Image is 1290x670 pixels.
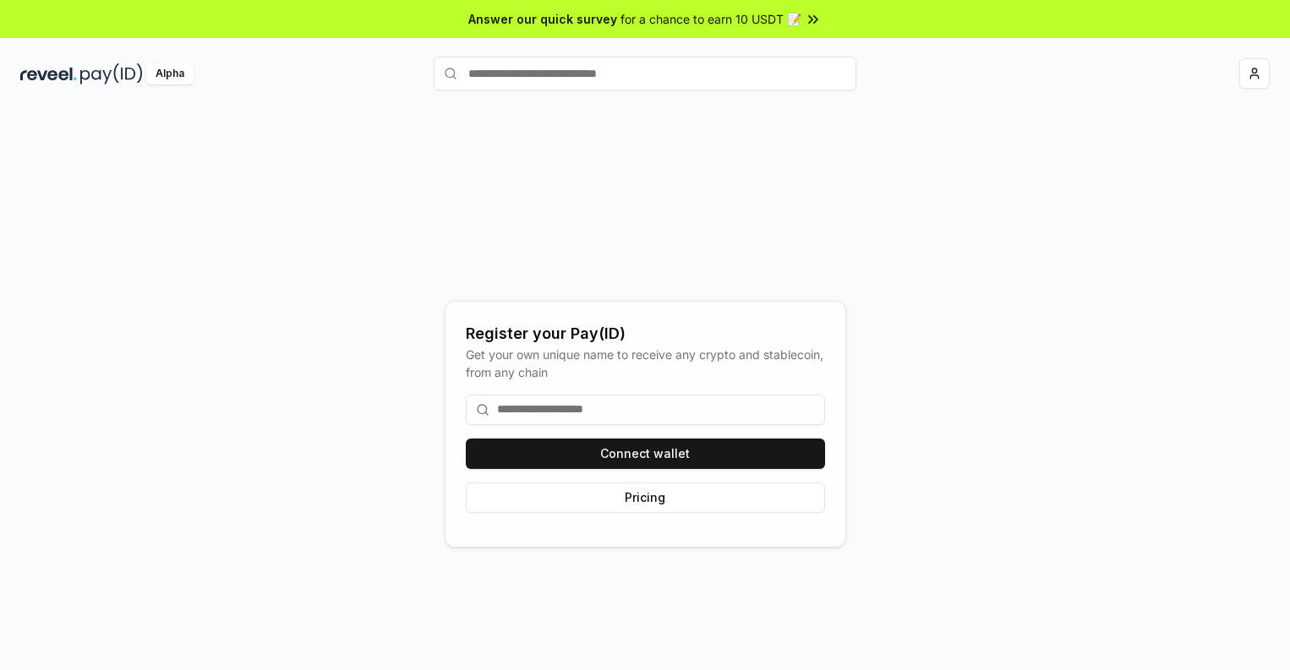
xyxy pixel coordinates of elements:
div: Alpha [146,63,194,84]
button: Connect wallet [466,438,825,469]
span: Answer our quick survey [468,10,617,28]
button: Pricing [466,482,825,513]
img: pay_id [80,63,143,84]
span: for a chance to earn 10 USDT 📝 [620,10,801,28]
div: Register your Pay(ID) [466,322,825,346]
div: Get your own unique name to receive any crypto and stablecoin, from any chain [466,346,825,381]
img: reveel_dark [20,63,77,84]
